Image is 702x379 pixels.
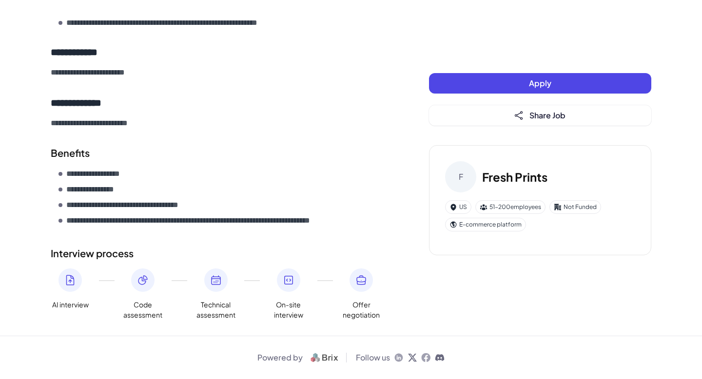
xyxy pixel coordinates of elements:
span: Offer negotiation [342,300,381,320]
span: Follow us [356,352,390,363]
h3: Fresh Prints [482,168,547,186]
img: logo [307,352,342,363]
span: Code assessment [123,300,162,320]
span: Technical assessment [196,300,235,320]
h2: Benefits [51,146,390,160]
h2: Interview process [51,246,390,261]
button: Share Job [429,105,651,126]
span: On-site interview [269,300,308,320]
div: E-commerce platform [445,218,526,231]
div: 51-200 employees [475,200,546,214]
span: AI interview [52,300,89,310]
div: US [445,200,471,214]
button: Apply [429,73,651,94]
span: Share Job [529,110,565,120]
div: Not Funded [549,200,601,214]
div: F [445,161,476,192]
span: Apply [529,78,551,88]
span: Powered by [257,352,303,363]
